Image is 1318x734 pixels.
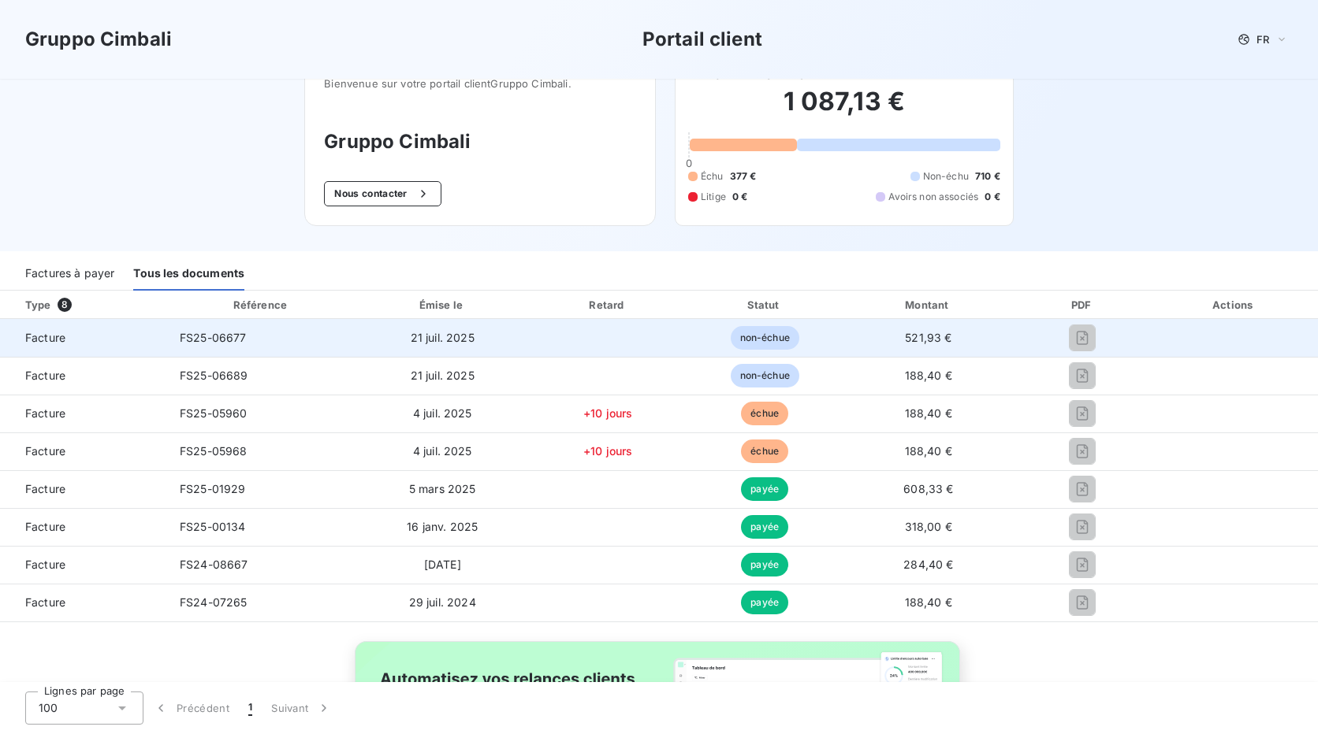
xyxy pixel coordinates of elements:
[324,128,636,156] h3: Gruppo Cimbali
[905,331,951,344] span: 521,93 €
[741,515,788,539] span: payée
[13,481,155,497] span: Facture
[180,369,248,382] span: FS25-06689
[13,519,155,535] span: Facture
[25,25,172,54] h3: Gruppo Cimbali
[39,700,58,716] span: 100
[532,297,684,313] div: Retard
[741,477,788,501] span: payée
[732,190,747,204] span: 0 €
[583,406,632,420] span: +10 jours
[324,77,636,90] span: Bienvenue sur votre portail client Gruppo Cimbali .
[409,482,476,495] span: 5 mars 2025
[13,557,155,573] span: Facture
[975,169,1000,183] span: 710 €
[905,520,952,533] span: 318,00 €
[239,691,262,725] button: 1
[233,298,287,311] div: Référence
[133,258,244,291] div: Tous les documents
[903,482,953,495] span: 608,33 €
[248,700,252,716] span: 1
[413,406,472,420] span: 4 juil. 2025
[359,297,526,313] div: Émise le
[411,369,475,382] span: 21 juil. 2025
[25,258,114,291] div: Factures à payer
[13,406,155,421] span: Facture
[424,558,461,571] span: [DATE]
[730,169,757,183] span: 377 €
[905,369,952,382] span: 188,40 €
[409,595,476,609] span: 29 juil. 2024
[741,402,788,425] span: échue
[180,558,248,571] span: FS24-08667
[407,520,478,533] span: 16 janv. 2025
[13,368,155,384] span: Facture
[741,439,788,463] span: échue
[905,595,952,609] span: 188,40 €
[642,25,762,54] h3: Portail client
[905,406,952,420] span: 188,40 €
[845,297,1011,313] div: Montant
[903,558,953,571] span: 284,40 €
[13,595,155,610] span: Facture
[16,297,164,313] div: Type
[180,331,247,344] span: FS25-06677
[905,444,952,458] span: 188,40 €
[58,298,72,312] span: 8
[262,691,341,725] button: Suivant
[1153,297,1315,313] div: Actions
[143,691,239,725] button: Précédent
[411,331,475,344] span: 21 juil. 2025
[731,326,799,350] span: non-échue
[180,595,248,609] span: FS24-07265
[691,297,840,313] div: Statut
[701,190,726,204] span: Litige
[180,482,246,495] span: FS25-01929
[13,330,155,346] span: Facture
[1257,33,1269,46] span: FR
[923,169,969,183] span: Non-échu
[180,444,248,458] span: FS25-05968
[741,553,788,576] span: payée
[741,591,788,614] span: payée
[13,443,155,459] span: Facture
[888,190,978,204] span: Avoirs non associés
[701,169,724,183] span: Échu
[324,181,441,206] button: Nous contacter
[731,364,799,387] span: non-échue
[180,406,248,420] span: FS25-05960
[985,190,1000,204] span: 0 €
[583,444,632,458] span: +10 jours
[180,520,246,533] span: FS25-00134
[413,444,472,458] span: 4 juil. 2025
[686,157,692,169] span: 0
[688,86,1000,133] h2: 1 087,13 €
[1018,297,1147,313] div: PDF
